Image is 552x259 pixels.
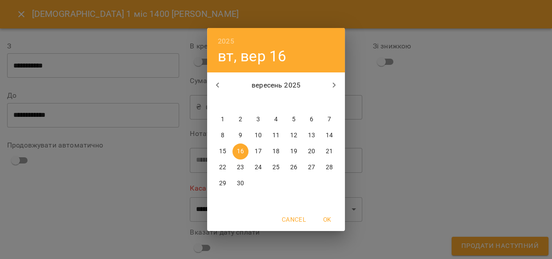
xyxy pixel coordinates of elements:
p: 22 [219,163,226,172]
button: 6 [304,112,320,128]
p: 1 [221,115,224,124]
button: 26 [286,159,302,175]
button: 22 [215,159,231,175]
p: 7 [328,115,331,124]
button: 20 [304,143,320,159]
span: OK [316,214,338,225]
p: 23 [237,163,244,172]
p: 17 [255,147,262,156]
p: 28 [326,163,333,172]
button: 15 [215,143,231,159]
button: 8 [215,128,231,143]
button: 21 [321,143,337,159]
p: 16 [237,147,244,156]
p: 27 [308,163,315,172]
button: 14 [321,128,337,143]
p: 12 [290,131,297,140]
button: 13 [304,128,320,143]
span: чт [268,98,284,107]
button: 4 [268,112,284,128]
p: 3 [256,115,260,124]
p: вересень 2025 [228,80,324,91]
span: нд [321,98,337,107]
p: 20 [308,147,315,156]
p: 30 [237,179,244,188]
button: 1 [215,112,231,128]
p: 26 [290,163,297,172]
button: 28 [321,159,337,175]
p: 14 [326,131,333,140]
button: 19 [286,143,302,159]
button: 29 [215,175,231,191]
p: 18 [272,147,280,156]
p: 24 [255,163,262,172]
p: 25 [272,163,280,172]
button: 2025 [218,35,234,48]
span: Cancel [282,214,306,225]
button: 27 [304,159,320,175]
span: вт [232,98,248,107]
span: ср [250,98,266,107]
button: 23 [232,159,248,175]
p: 19 [290,147,297,156]
p: 10 [255,131,262,140]
p: 6 [310,115,313,124]
p: 13 [308,131,315,140]
p: 4 [274,115,278,124]
p: 29 [219,179,226,188]
button: 12 [286,128,302,143]
p: 9 [239,131,242,140]
p: 2 [239,115,242,124]
span: пт [286,98,302,107]
button: 10 [250,128,266,143]
button: Cancel [278,211,309,227]
button: 2 [232,112,248,128]
p: 5 [292,115,296,124]
button: 11 [268,128,284,143]
button: OK [313,211,341,227]
button: вт, вер 16 [218,47,286,65]
button: 5 [286,112,302,128]
p: 8 [221,131,224,140]
button: 17 [250,143,266,159]
button: 7 [321,112,337,128]
button: 25 [268,159,284,175]
span: сб [304,98,320,107]
button: 30 [232,175,248,191]
span: пн [215,98,231,107]
p: 11 [272,131,280,140]
button: 18 [268,143,284,159]
p: 21 [326,147,333,156]
p: 15 [219,147,226,156]
button: 3 [250,112,266,128]
button: 16 [232,143,248,159]
button: 24 [250,159,266,175]
button: 9 [232,128,248,143]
